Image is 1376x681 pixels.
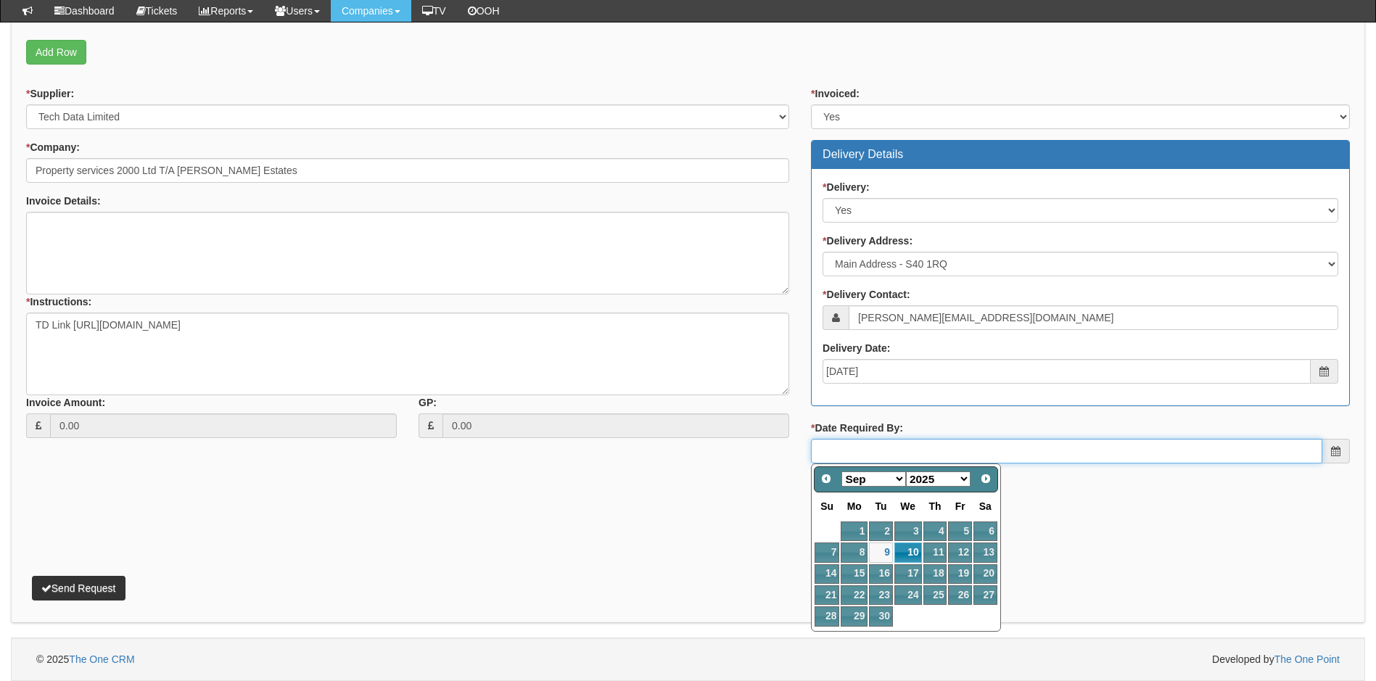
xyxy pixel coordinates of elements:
label: Delivery Date: [823,341,890,355]
a: 24 [894,585,922,605]
a: 10 [894,542,922,562]
label: Invoiced: [811,86,860,101]
span: Prev [820,473,832,484]
a: 4 [923,521,947,541]
span: Thursday [929,500,942,512]
label: Company: [26,140,80,154]
a: Prev [816,469,836,489]
label: GP: [419,395,437,410]
label: Invoice Amount: [26,395,105,410]
label: Date Required By: [811,421,903,435]
span: Saturday [979,500,992,512]
a: Next [976,469,996,489]
span: Friday [955,500,965,512]
a: 2 [869,521,892,541]
span: Tuesday [876,500,887,512]
span: © 2025 [36,653,135,665]
span: Sunday [820,500,833,512]
a: 30 [869,606,892,626]
a: 13 [973,542,997,562]
a: 14 [815,564,839,584]
a: 23 [869,585,892,605]
a: 12 [948,542,971,562]
a: 8 [841,542,868,562]
a: 25 [923,585,947,605]
a: 22 [841,585,868,605]
a: 18 [923,564,947,584]
a: 7 [815,542,839,562]
label: Delivery Contact: [823,287,910,302]
a: 17 [894,564,922,584]
a: 15 [841,564,868,584]
span: Developed by [1212,652,1340,666]
a: 27 [973,585,997,605]
label: Supplier: [26,86,74,101]
a: The One Point [1274,653,1340,665]
a: 20 [973,564,997,584]
label: Invoice Details: [26,194,101,208]
label: Instructions: [26,294,91,309]
a: 9 [869,542,892,562]
a: 11 [923,542,947,562]
span: Wednesday [900,500,915,512]
a: 26 [948,585,971,605]
a: 29 [841,606,868,626]
label: Delivery: [823,180,870,194]
a: 28 [815,606,839,626]
span: Monday [847,500,862,512]
a: 16 [869,564,892,584]
a: 3 [894,521,922,541]
h3: Delivery Details [823,148,1338,161]
a: Add Row [26,40,86,65]
a: 6 [973,521,997,541]
label: Delivery Address: [823,234,912,248]
a: 21 [815,585,839,605]
a: The One CRM [69,653,134,665]
a: 5 [948,521,971,541]
span: Next [980,473,992,484]
a: 1 [841,521,868,541]
a: 19 [948,564,971,584]
button: Send Request [32,576,125,600]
